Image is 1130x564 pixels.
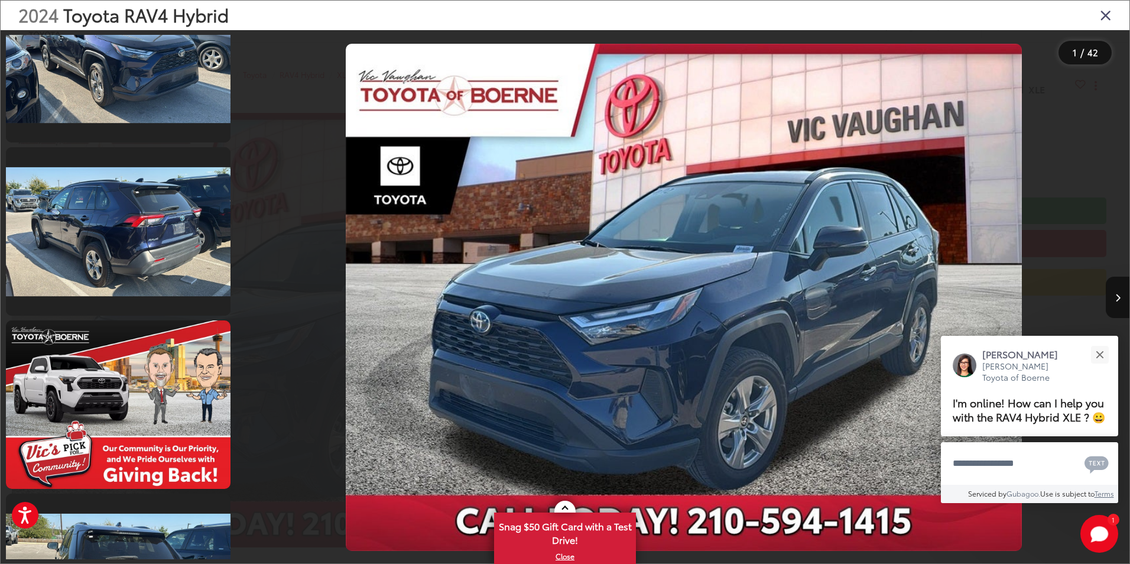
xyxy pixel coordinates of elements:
[4,319,233,491] img: 2024 Toyota RAV4 Hybrid XLE
[1084,455,1109,474] svg: Text
[1079,48,1085,57] span: /
[1006,488,1040,498] a: Gubagoo.
[1095,488,1114,498] a: Terms
[18,2,59,27] span: 2024
[238,44,1129,552] div: 2024 Toyota RAV4 Hybrid XLE 0
[1081,450,1112,477] button: Chat with SMS
[941,336,1118,503] div: Close[PERSON_NAME][PERSON_NAME] Toyota of BoerneI'm online! How can I help you with the RAV4 Hybr...
[1040,488,1095,498] span: Use is subject to
[941,442,1118,485] textarea: Type your message
[4,167,233,296] img: 2024 Toyota RAV4 Hybrid XLE
[1080,515,1118,553] svg: Start Chat
[346,44,1022,552] img: 2024 Toyota RAV4 Hybrid XLE
[982,348,1070,361] p: [PERSON_NAME]
[1100,7,1112,22] i: Close gallery
[1073,46,1077,59] span: 1
[1080,515,1118,553] button: Toggle Chat Window
[1087,342,1112,367] button: Close
[1106,277,1129,318] button: Next image
[495,514,635,550] span: Snag $50 Gift Card with a Test Drive!
[982,361,1070,384] p: [PERSON_NAME] Toyota of Boerne
[1112,517,1115,522] span: 1
[953,394,1105,424] span: I'm online! How can I help you with the RAV4 Hybrid XLE ? 😀
[968,488,1006,498] span: Serviced by
[1087,46,1098,59] span: 42
[63,2,229,27] span: Toyota RAV4 Hybrid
